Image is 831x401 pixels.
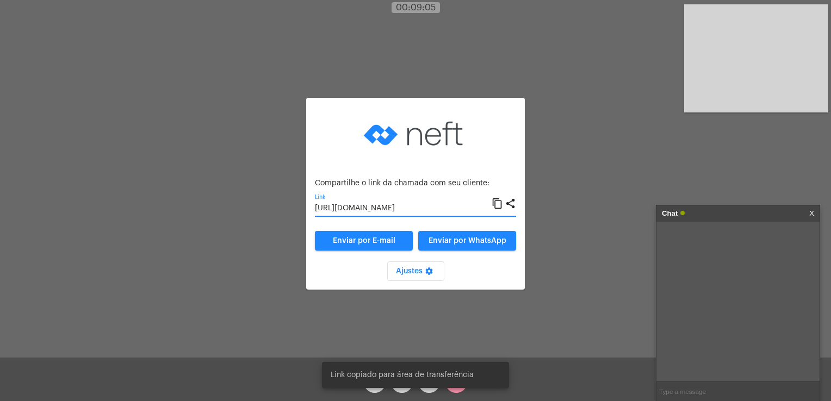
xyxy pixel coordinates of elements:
[418,231,516,250] button: Enviar por WhatsApp
[505,197,516,210] mat-icon: share
[662,205,678,222] strong: Chat
[423,267,436,280] mat-icon: settings
[656,382,820,401] input: Type a message
[333,237,395,245] span: Enviar por E-mail
[429,237,506,245] span: Enviar por WhatsApp
[361,106,470,161] img: logo-neft-novo-2.png
[331,369,474,380] span: Link copiado para área de transferência
[396,267,436,275] span: Ajustes
[680,211,685,215] span: Online
[809,205,814,222] a: X
[492,197,503,210] mat-icon: content_copy
[387,261,444,281] button: Ajustes
[315,179,516,187] p: Compartilhe o link da chamada com seu cliente:
[396,3,436,12] span: 00:09:05
[315,231,413,250] a: Enviar por E-mail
